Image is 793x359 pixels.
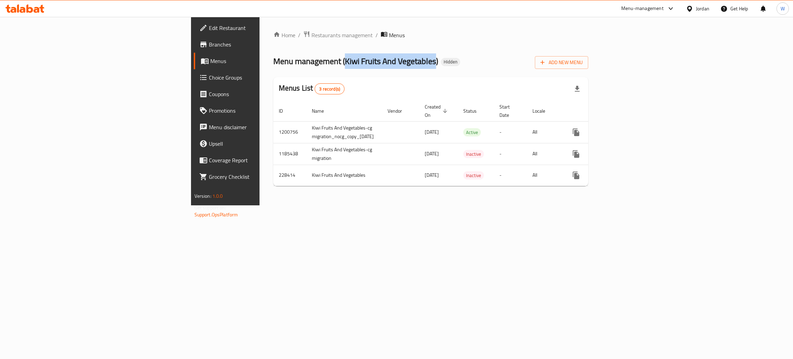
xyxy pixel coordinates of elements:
span: Restaurants management [311,31,373,39]
button: Add New Menu [535,56,588,69]
a: Coverage Report [194,152,324,168]
td: - [494,143,527,165]
span: Add New Menu [540,58,583,67]
span: Branches [209,40,318,49]
td: All [527,121,562,143]
a: Choice Groups [194,69,324,86]
td: Kiwi Fruits And Vegetables-cg migration [306,143,382,165]
div: Jordan [696,5,709,12]
span: Start Date [499,103,519,119]
a: Support.OpsPlatform [194,210,238,219]
span: ID [279,107,292,115]
div: Export file [569,81,585,97]
span: Coverage Report [209,156,318,164]
button: more [568,146,584,162]
button: more [568,167,584,184]
span: Status [463,107,486,115]
li: / [376,31,378,39]
div: Hidden [441,58,460,66]
a: Upsell [194,135,324,152]
a: Menus [194,53,324,69]
span: Choice Groups [209,73,318,82]
button: Change Status [584,167,601,184]
span: Menu management ( Kiwi Fruits And Vegetables ) [273,53,438,69]
a: Branches [194,36,324,53]
span: Locale [532,107,554,115]
span: Hidden [441,59,460,65]
table: enhanced table [273,101,639,186]
td: Kiwi Fruits And Vegetables-cg migration_nocg_copy_[DATE] [306,121,382,143]
a: Edit Restaurant [194,20,324,36]
span: [DATE] [425,127,439,136]
span: Grocery Checklist [209,173,318,181]
div: Total records count [315,83,345,94]
span: Menu disclaimer [209,123,318,131]
button: Change Status [584,124,601,141]
span: [DATE] [425,149,439,158]
button: Change Status [584,146,601,162]
a: Menu disclaimer [194,119,324,135]
td: - [494,165,527,186]
span: Version: [194,192,211,201]
div: Menu-management [621,4,664,13]
button: more [568,124,584,141]
span: 3 record(s) [315,86,344,92]
td: All [527,143,562,165]
span: Menus [210,57,318,65]
span: Promotions [209,106,318,115]
nav: breadcrumb [273,31,589,40]
span: Edit Restaurant [209,24,318,32]
h2: Menus List [279,83,345,94]
span: Inactive [463,150,484,158]
span: Menus [389,31,405,39]
span: Vendor [388,107,411,115]
span: Coupons [209,90,318,98]
th: Actions [562,101,639,122]
span: Inactive [463,172,484,179]
span: Upsell [209,140,318,148]
span: W [781,5,785,12]
span: Active [463,129,481,136]
a: Restaurants management [303,31,373,40]
span: [DATE] [425,171,439,179]
span: 1.0.0 [212,192,223,201]
a: Grocery Checklist [194,168,324,185]
span: Name [312,107,333,115]
td: Kiwi Fruits And Vegetables [306,165,382,186]
span: Created On [425,103,450,119]
td: - [494,121,527,143]
span: Get support on: [194,203,226,212]
a: Coupons [194,86,324,102]
a: Promotions [194,102,324,119]
td: All [527,165,562,186]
